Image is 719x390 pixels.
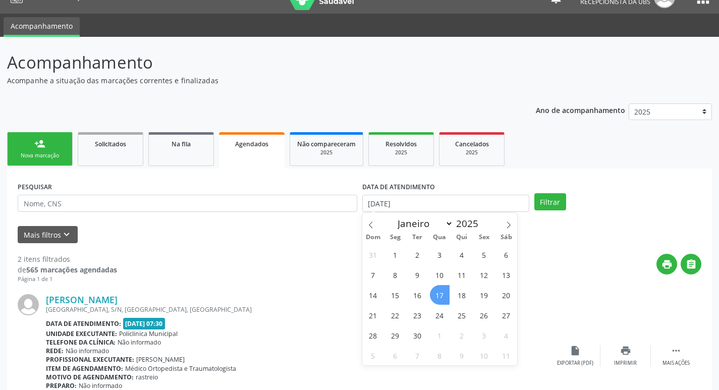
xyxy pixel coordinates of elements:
b: Profissional executante: [46,355,134,364]
div: [GEOGRAPHIC_DATA], S/N, [GEOGRAPHIC_DATA], [GEOGRAPHIC_DATA] [46,305,550,314]
span: Setembro 11, 2025 [452,265,472,285]
div: 2025 [376,149,426,156]
span: Setembro 6, 2025 [496,245,516,264]
span: Outubro 7, 2025 [408,346,427,365]
select: Month [393,216,454,231]
span: Setembro 20, 2025 [496,285,516,305]
span: Setembro 5, 2025 [474,245,494,264]
button: Mais filtroskeyboard_arrow_down [18,226,78,244]
span: Policlinica Municipal [119,329,178,338]
label: DATA DE ATENDIMENTO [362,179,435,195]
i: print [620,345,631,356]
i: keyboard_arrow_down [61,229,72,240]
button:  [681,254,701,274]
span: Não compareceram [297,140,356,148]
div: 2025 [297,149,356,156]
span: Outubro 3, 2025 [474,325,494,345]
span: Outubro 10, 2025 [474,346,494,365]
strong: 565 marcações agendadas [26,265,117,274]
span: Na fila [172,140,191,148]
span: Setembro 13, 2025 [496,265,516,285]
span: Setembro 12, 2025 [474,265,494,285]
span: Médico Ortopedista e Traumatologista [125,364,236,373]
div: Mais ações [662,360,690,367]
span: Outubro 9, 2025 [452,346,472,365]
span: Setembro 8, 2025 [385,265,405,285]
span: Seg [384,234,406,241]
i:  [686,259,697,270]
input: Selecione um intervalo [362,195,529,212]
span: Outubro 11, 2025 [496,346,516,365]
span: Não informado [66,347,109,355]
span: Setembro 10, 2025 [430,265,450,285]
img: img [18,294,39,315]
span: Outubro 1, 2025 [430,325,450,345]
span: Setembro 19, 2025 [474,285,494,305]
span: Qua [428,234,451,241]
div: Nova marcação [15,152,65,159]
b: Telefone da clínica: [46,338,116,347]
b: Data de atendimento: [46,319,121,328]
span: Agendados [235,140,268,148]
i: print [661,259,673,270]
span: Não informado [79,381,122,390]
p: Ano de acompanhamento [536,103,625,116]
div: 2025 [447,149,497,156]
span: Outubro 6, 2025 [385,346,405,365]
span: Outubro 2, 2025 [452,325,472,345]
span: Ter [406,234,428,241]
span: Qui [451,234,473,241]
span: Setembro 1, 2025 [385,245,405,264]
span: Sex [473,234,495,241]
span: Não informado [118,338,161,347]
i: insert_drive_file [570,345,581,356]
p: Acompanhamento [7,50,501,75]
span: Setembro 24, 2025 [430,305,450,325]
b: Motivo de agendamento: [46,373,134,381]
span: Setembro 17, 2025 [430,285,450,305]
span: rastreio [136,373,158,381]
span: Sáb [495,234,517,241]
div: 2 itens filtrados [18,254,117,264]
input: Year [453,217,486,230]
span: Setembro 26, 2025 [474,305,494,325]
label: PESQUISAR [18,179,52,195]
span: Outubro 8, 2025 [430,346,450,365]
span: Resolvidos [385,140,417,148]
span: Setembro 29, 2025 [385,325,405,345]
a: [PERSON_NAME] [46,294,118,305]
span: Agosto 31, 2025 [363,245,383,264]
span: Setembro 18, 2025 [452,285,472,305]
div: person_add [34,138,45,149]
span: Setembro 30, 2025 [408,325,427,345]
span: Outubro 4, 2025 [496,325,516,345]
span: Setembro 4, 2025 [452,245,472,264]
i:  [671,345,682,356]
span: Setembro 3, 2025 [430,245,450,264]
span: Setembro 28, 2025 [363,325,383,345]
span: Cancelados [455,140,489,148]
span: Setembro 25, 2025 [452,305,472,325]
span: Setembro 9, 2025 [408,265,427,285]
span: Setembro 22, 2025 [385,305,405,325]
div: de [18,264,117,275]
span: Outubro 5, 2025 [363,346,383,365]
a: Acompanhamento [4,17,80,37]
div: Exportar (PDF) [557,360,593,367]
p: Acompanhe a situação das marcações correntes e finalizadas [7,75,501,86]
div: Imprimir [614,360,637,367]
span: Setembro 16, 2025 [408,285,427,305]
span: Setembro 21, 2025 [363,305,383,325]
span: Setembro 14, 2025 [363,285,383,305]
span: Solicitados [95,140,126,148]
span: Setembro 23, 2025 [408,305,427,325]
span: Setembro 7, 2025 [363,265,383,285]
input: Nome, CNS [18,195,357,212]
b: Preparo: [46,381,77,390]
b: Item de agendamento: [46,364,123,373]
span: Setembro 27, 2025 [496,305,516,325]
div: Página 1 de 1 [18,275,117,284]
span: [PERSON_NAME] [136,355,185,364]
span: Setembro 15, 2025 [385,285,405,305]
b: Unidade executante: [46,329,117,338]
